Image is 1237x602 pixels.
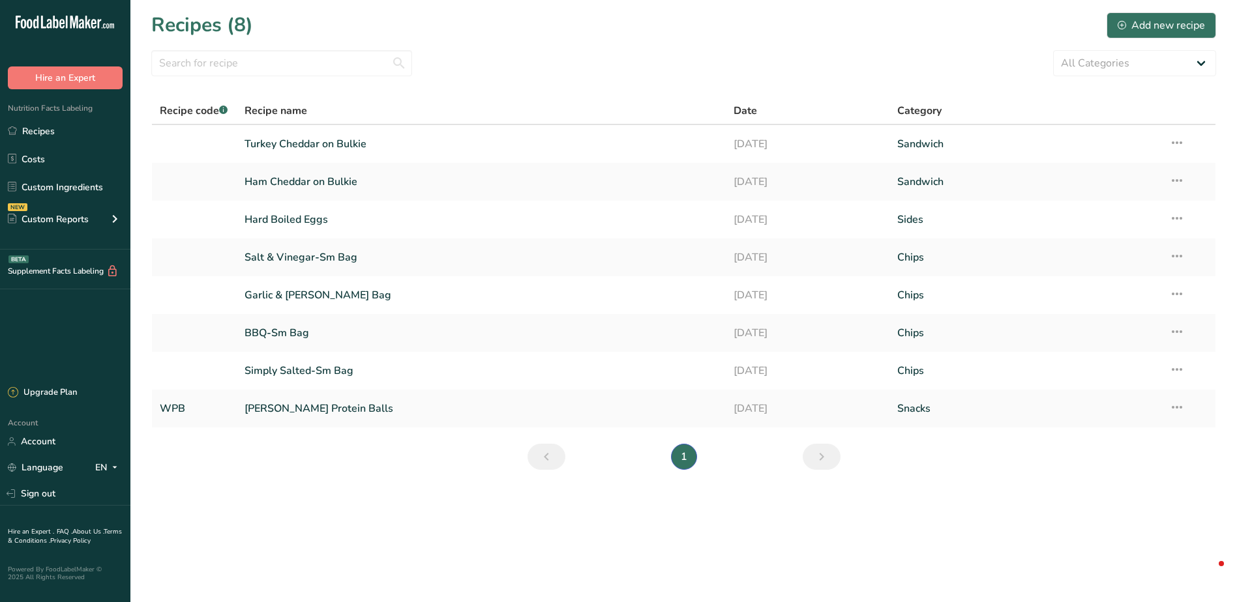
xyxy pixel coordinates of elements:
iframe: Intercom live chat [1193,558,1224,589]
a: [DATE] [734,244,881,271]
a: Hire an Expert . [8,527,54,536]
div: Upgrade Plan [8,386,77,399]
a: BBQ-Sm Bag [245,319,719,347]
a: Language [8,456,63,479]
a: [DATE] [734,319,881,347]
a: Turkey Cheddar on Bulkie [245,130,719,158]
a: Simply Salted-Sm Bag [245,357,719,384]
a: FAQ . [57,527,72,536]
a: [DATE] [734,281,881,309]
button: Hire an Expert [8,66,123,89]
a: Sandwich [897,130,1154,158]
a: [DATE] [734,395,881,422]
a: About Us . [72,527,104,536]
div: Powered By FoodLabelMaker © 2025 All Rights Reserved [8,566,123,581]
a: Chips [897,281,1154,309]
a: Terms & Conditions . [8,527,122,545]
a: WPB [160,395,229,422]
a: Hard Boiled Eggs [245,206,719,233]
a: Chips [897,244,1154,271]
a: Chips [897,357,1154,384]
span: Date [734,103,757,119]
a: [DATE] [734,130,881,158]
a: [DATE] [734,206,881,233]
h1: Recipes (8) [151,10,253,40]
a: Sandwich [897,168,1154,195]
a: Ham Cheddar on Bulkie [245,168,719,195]
a: Sides [897,206,1154,233]
div: Add new recipe [1118,18,1205,33]
span: Category [897,103,942,119]
button: Add new recipe [1107,12,1216,38]
a: Next page [803,444,841,470]
a: [PERSON_NAME] Protein Balls [245,395,719,422]
a: Salt & Vinegar-Sm Bag [245,244,719,271]
a: [DATE] [734,168,881,195]
div: Custom Reports [8,212,89,226]
a: [DATE] [734,357,881,384]
span: Recipe code [160,104,228,118]
div: NEW [8,203,27,211]
a: Snacks [897,395,1154,422]
input: Search for recipe [151,50,412,76]
a: Previous page [528,444,565,470]
span: Recipe name [245,103,307,119]
a: Chips [897,319,1154,347]
a: Garlic & [PERSON_NAME] Bag [245,281,719,309]
div: EN [95,460,123,476]
a: Privacy Policy [50,536,91,545]
div: BETA [8,255,29,263]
